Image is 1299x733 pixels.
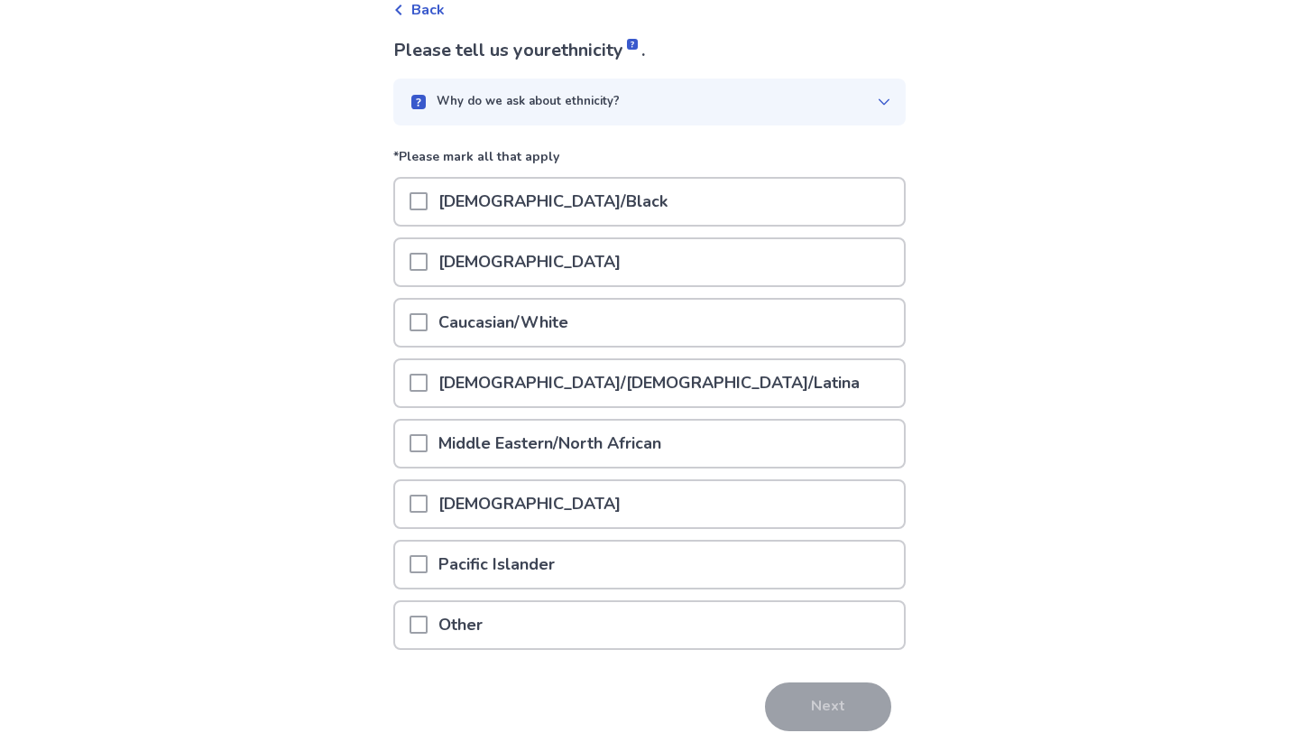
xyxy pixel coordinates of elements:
p: Why do we ask about ethnicity? [437,93,620,111]
p: [DEMOGRAPHIC_DATA] [428,481,631,527]
p: Pacific Islander [428,542,566,588]
p: *Please mark all that apply [393,147,906,177]
p: Caucasian/White [428,300,579,346]
button: Next [765,682,891,731]
p: Middle Eastern/North African [428,421,672,467]
p: [DEMOGRAPHIC_DATA] [428,239,631,285]
p: [DEMOGRAPHIC_DATA]/[DEMOGRAPHIC_DATA]/Latina [428,360,871,406]
p: [DEMOGRAPHIC_DATA]/Black [428,179,678,225]
p: Please tell us your . [393,37,906,64]
p: Other [428,602,493,648]
span: ethnicity [551,38,641,62]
